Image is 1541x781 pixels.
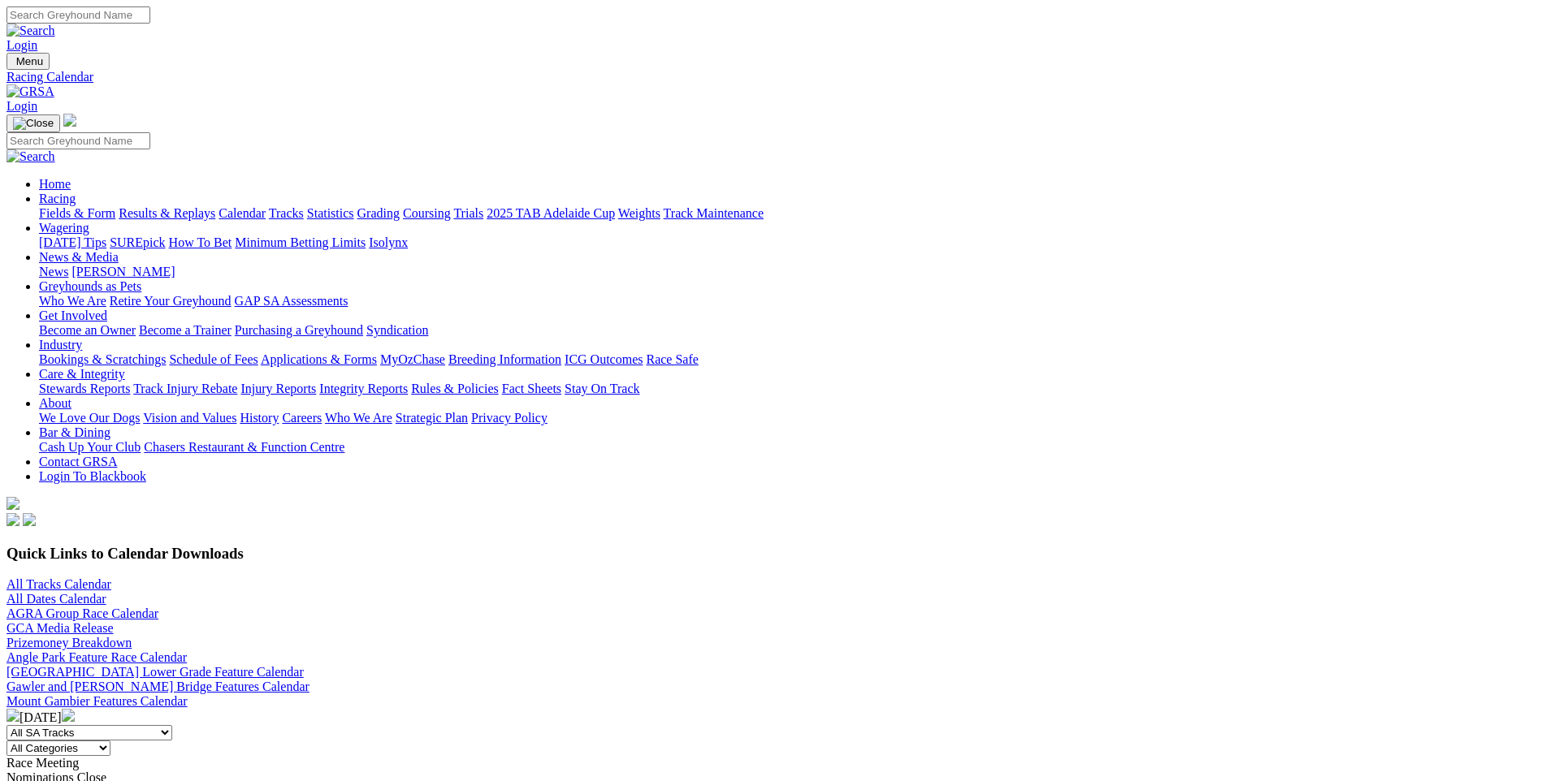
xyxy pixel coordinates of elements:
a: Race Safe [646,352,698,366]
a: Careers [282,411,322,425]
a: Calendar [219,206,266,220]
a: GCA Media Release [6,621,114,635]
div: Care & Integrity [39,382,1535,396]
div: Get Involved [39,323,1535,338]
img: chevron-right-pager-white.svg [62,709,75,722]
a: We Love Our Dogs [39,411,140,425]
a: Cash Up Your Club [39,440,141,454]
a: News [39,265,68,278]
a: Stewards Reports [39,382,130,395]
a: Mount Gambier Features Calendar [6,694,188,708]
a: Greyhounds as Pets [39,279,141,293]
a: Become an Owner [39,323,136,337]
a: Industry [39,338,82,352]
a: Breeding Information [448,352,561,366]
div: Bar & Dining [39,440,1535,455]
a: How To Bet [169,235,232,249]
img: Search [6,24,55,38]
img: twitter.svg [23,513,36,526]
a: Applications & Forms [261,352,377,366]
a: Tracks [269,206,304,220]
a: Prizemoney Breakdown [6,636,132,649]
a: Fields & Form [39,206,115,220]
div: [DATE] [6,709,1535,725]
a: Care & Integrity [39,367,125,381]
a: History [240,411,279,425]
img: logo-grsa-white.png [63,114,76,127]
a: Trials [453,206,483,220]
div: Wagering [39,235,1535,250]
a: Weights [618,206,660,220]
div: Racing [39,206,1535,221]
a: Bookings & Scratchings [39,352,166,366]
a: Privacy Policy [471,411,548,425]
a: Gawler and [PERSON_NAME] Bridge Features Calendar [6,680,309,693]
a: Login [6,99,37,113]
a: Rules & Policies [411,382,499,395]
a: [DATE] Tips [39,235,106,249]
a: GAP SA Assessments [235,294,348,308]
div: Industry [39,352,1535,367]
a: Wagering [39,221,89,235]
a: [GEOGRAPHIC_DATA] Lower Grade Feature Calendar [6,665,304,679]
a: SUREpick [110,235,165,249]
a: Purchasing a Greyhound [235,323,363,337]
a: Minimum Betting Limits [235,235,366,249]
div: News & Media [39,265,1535,279]
a: Become a Trainer [139,323,232,337]
a: Schedule of Fees [169,352,258,366]
a: Chasers Restaurant & Function Centre [144,440,344,454]
img: facebook.svg [6,513,19,526]
a: Grading [357,206,400,220]
a: All Tracks Calendar [6,577,111,591]
a: ICG Outcomes [565,352,643,366]
a: Angle Park Feature Race Calendar [6,650,187,664]
a: MyOzChase [380,352,445,366]
a: AGRA Group Race Calendar [6,606,158,620]
input: Search [6,132,150,149]
a: Get Involved [39,309,107,322]
a: About [39,396,71,410]
img: Search [6,149,55,164]
a: Statistics [307,206,354,220]
a: Syndication [366,323,428,337]
a: 2025 TAB Adelaide Cup [487,206,615,220]
button: Toggle navigation [6,114,60,132]
a: Contact GRSA [39,455,117,468]
h3: Quick Links to Calendar Downloads [6,545,1535,563]
div: About [39,411,1535,425]
button: Toggle navigation [6,53,50,70]
a: Retire Your Greyhound [110,294,232,308]
a: News & Media [39,250,119,264]
a: Who We Are [325,411,392,425]
img: logo-grsa-white.png [6,497,19,510]
div: Greyhounds as Pets [39,294,1535,309]
a: Stay On Track [565,382,639,395]
a: Isolynx [369,235,408,249]
a: Fact Sheets [502,382,561,395]
a: Login To Blackbook [39,469,146,483]
a: Racing [39,192,76,205]
div: Race Meeting [6,756,1535,770]
a: Login [6,38,37,52]
a: Vision and Values [143,411,236,425]
img: GRSA [6,84,54,99]
span: Menu [16,55,43,67]
a: Bar & Dining [39,425,110,439]
a: Racing Calendar [6,70,1535,84]
a: [PERSON_NAME] [71,265,175,278]
img: Close [13,117,54,130]
a: Track Injury Rebate [133,382,237,395]
a: Injury Reports [240,382,316,395]
a: Track Maintenance [664,206,764,220]
input: Search [6,6,150,24]
a: Results & Replays [119,206,215,220]
a: Home [39,177,71,191]
img: chevron-left-pager-white.svg [6,709,19,722]
a: All Dates Calendar [6,592,106,606]
a: Strategic Plan [396,411,468,425]
a: Integrity Reports [319,382,408,395]
a: Coursing [403,206,451,220]
a: Who We Are [39,294,106,308]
